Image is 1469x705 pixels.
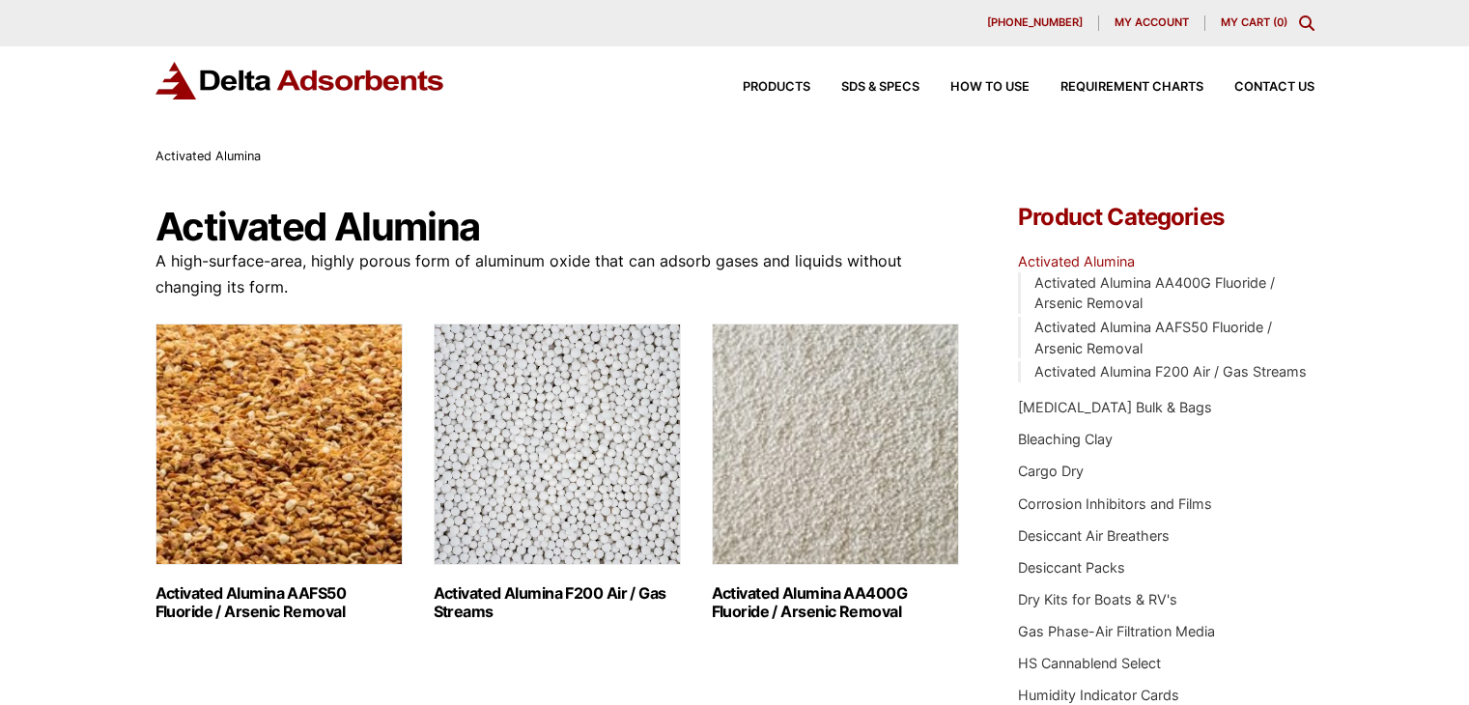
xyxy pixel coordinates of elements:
a: SDS & SPECS [810,81,919,94]
a: Visit product category Activated Alumina AAFS50 Fluoride / Arsenic Removal [155,324,403,621]
a: Visit product category Activated Alumina AA400G Fluoride / Arsenic Removal [712,324,959,621]
span: [PHONE_NUMBER] [987,17,1083,28]
span: 0 [1277,15,1284,29]
h4: Product Categories [1018,206,1314,229]
span: My account [1115,17,1189,28]
a: Activated Alumina AAFS50 Fluoride / Arsenic Removal [1034,319,1272,356]
h2: Activated Alumina AAFS50 Fluoride / Arsenic Removal [155,584,403,621]
a: Desiccant Air Breathers [1018,527,1170,544]
span: Contact Us [1234,81,1314,94]
p: A high-surface-area, highly porous form of aluminum oxide that can adsorb gases and liquids witho... [155,248,961,300]
a: Activated Alumina [1018,253,1135,269]
a: Contact Us [1203,81,1314,94]
span: SDS & SPECS [841,81,919,94]
a: Activated Alumina AA400G Fluoride / Arsenic Removal [1034,274,1275,312]
span: Activated Alumina [155,149,261,163]
div: Toggle Modal Content [1299,15,1314,31]
a: Requirement Charts [1030,81,1203,94]
a: Products [712,81,810,94]
a: Corrosion Inhibitors and Films [1018,495,1212,512]
span: How to Use [950,81,1030,94]
a: My account [1099,15,1205,31]
a: Activated Alumina F200 Air / Gas Streams [1034,363,1307,380]
a: [PHONE_NUMBER] [972,15,1099,31]
span: Products [743,81,810,94]
span: Requirement Charts [1060,81,1203,94]
h1: Activated Alumina [155,206,961,248]
img: Activated Alumina AA400G Fluoride / Arsenic Removal [712,324,959,565]
a: Gas Phase-Air Filtration Media [1018,623,1215,639]
img: Delta Adsorbents [155,62,445,99]
h2: Activated Alumina F200 Air / Gas Streams [434,584,681,621]
a: Desiccant Packs [1018,559,1125,576]
a: Dry Kits for Boats & RV's [1018,591,1177,607]
a: My Cart (0) [1221,15,1287,29]
a: [MEDICAL_DATA] Bulk & Bags [1018,399,1212,415]
h2: Activated Alumina AA400G Fluoride / Arsenic Removal [712,584,959,621]
a: How to Use [919,81,1030,94]
img: Activated Alumina F200 Air / Gas Streams [434,324,681,565]
a: Visit product category Activated Alumina F200 Air / Gas Streams [434,324,681,621]
a: HS Cannablend Select [1018,655,1161,671]
a: Cargo Dry [1018,463,1084,479]
img: Activated Alumina AAFS50 Fluoride / Arsenic Removal [155,324,403,565]
a: Bleaching Clay [1018,431,1113,447]
a: Humidity Indicator Cards [1018,687,1179,703]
